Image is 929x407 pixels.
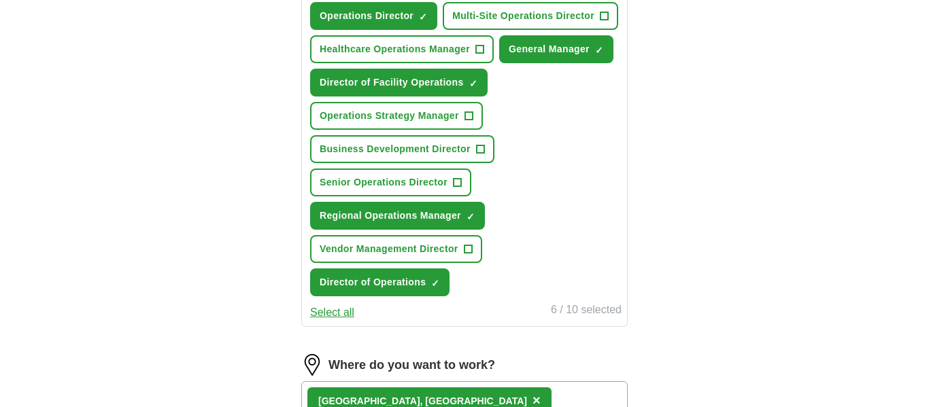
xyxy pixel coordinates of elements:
span: ✓ [419,12,427,22]
div: 6 / 10 selected [551,302,622,321]
button: Director of Operations✓ [310,268,450,296]
button: Operations Director✓ [310,2,437,30]
span: General Manager [509,42,590,56]
span: Regional Operations Manager [320,209,461,223]
span: Director of Facility Operations [320,75,464,90]
button: Multi-Site Operations Director [443,2,618,30]
button: Healthcare Operations Manager [310,35,494,63]
button: Director of Facility Operations✓ [310,69,488,96]
span: Vendor Management Director [320,242,458,256]
label: Where do you want to work? [328,356,495,374]
span: Operations Strategy Manager [320,109,459,123]
span: Senior Operations Director [320,175,447,190]
button: Regional Operations Manager✓ [310,202,485,230]
span: Healthcare Operations Manager [320,42,470,56]
span: Operations Director [320,9,413,23]
img: location.png [301,354,323,376]
button: General Manager✓ [499,35,613,63]
span: Business Development Director [320,142,471,156]
button: Vendor Management Director [310,235,482,263]
span: ✓ [467,211,475,222]
span: ✓ [469,78,477,89]
span: Director of Operations [320,275,426,289]
button: Senior Operations Director [310,169,471,196]
span: ✓ [595,45,603,56]
button: Business Development Director [310,135,494,163]
button: Operations Strategy Manager [310,102,483,130]
button: Select all [310,304,354,321]
span: ✓ [431,278,439,289]
span: Multi-Site Operations Director [452,9,594,23]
